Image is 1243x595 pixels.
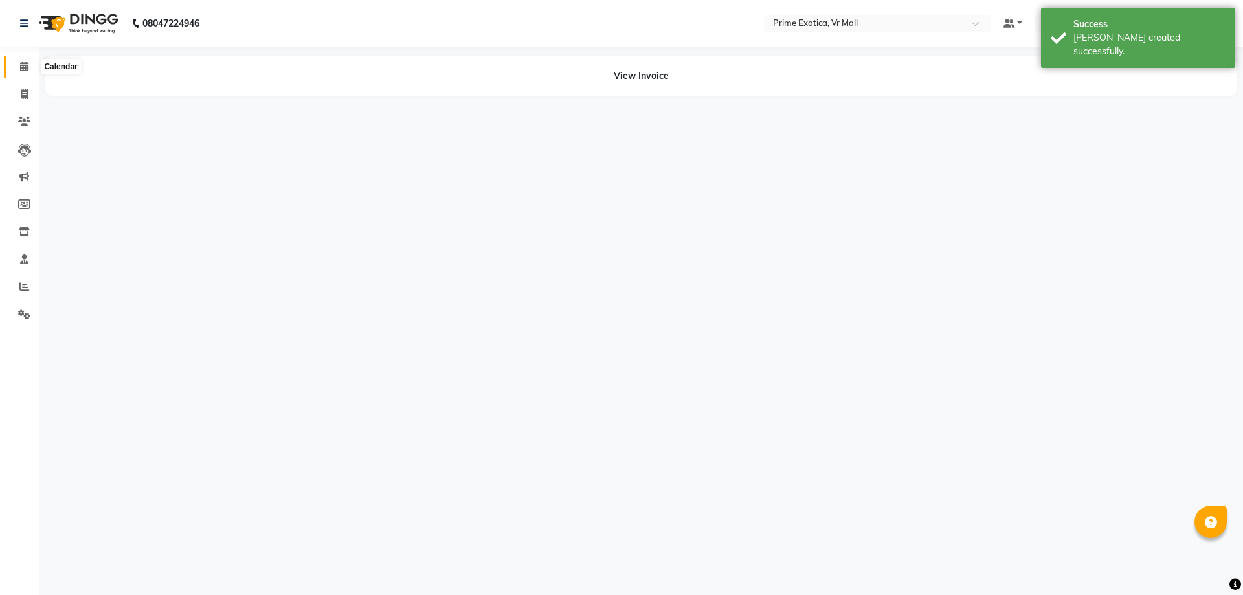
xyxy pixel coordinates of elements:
div: View Invoice [45,56,1237,96]
img: logo [33,5,122,41]
div: Success [1073,17,1226,31]
b: 08047224946 [142,5,199,41]
div: Calendar [41,59,80,74]
div: Bill created successfully. [1073,31,1226,58]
